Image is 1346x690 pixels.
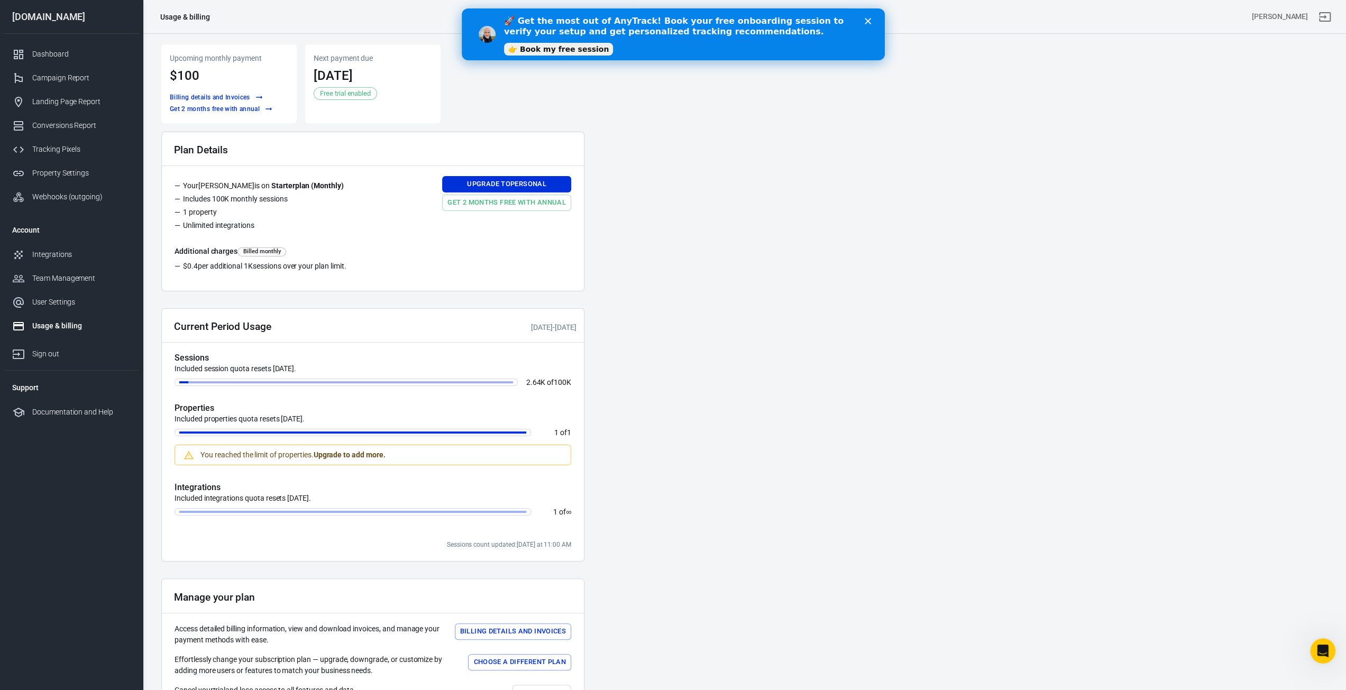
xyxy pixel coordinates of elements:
[314,450,386,459] strong: Upgrade to add more.
[554,428,558,437] span: 1
[316,88,374,99] span: Free trial enabled
[241,247,282,256] span: Billed monthly
[1312,4,1338,30] a: Sign out
[468,654,571,670] button: Choose a different plan
[531,323,553,332] time: 2025-09-29T12:55:40+02:00
[32,72,131,84] div: Campaign Report
[4,90,139,114] a: Landing Page Report
[271,181,344,190] strong: Starter plan ( Monthly )
[4,42,139,66] a: Dashboard
[539,429,571,436] p: of
[531,323,576,332] span: -
[539,508,571,516] p: of
[175,654,460,676] p: Effortlessly change your subscription plan — upgrade, downgrade, or customize by adding more user...
[553,508,557,516] span: 1
[442,176,571,192] a: Upgrade toPersonal
[175,246,571,256] h6: Additional charges
[4,12,139,22] div: [DOMAIN_NAME]
[32,297,131,308] div: User Settings
[314,53,432,64] p: Next payment due
[517,541,571,548] time: 2025-10-03T11:00:00+02:00
[167,104,275,115] a: Get 2 months free with annual
[4,290,139,314] a: User Settings
[175,220,352,233] li: Unlimited integrations
[200,449,386,461] div: You reached the limit of properties.
[170,68,199,83] span: $100
[175,261,571,274] li: per additional sessions over your plan limit.
[4,137,139,161] a: Tracking Pixels
[4,185,139,209] a: Webhooks (outgoing)
[526,378,546,387] span: 2.64K
[174,144,227,155] h2: Plan Details
[32,249,131,260] div: Integrations
[175,180,352,194] li: Your [PERSON_NAME] is on
[183,262,198,270] span: $0.4
[4,114,139,137] a: Conversions Report
[175,413,571,425] p: Included properties quota resets [DATE].
[555,323,576,332] time: 2025-10-13T13:10:47+02:00
[32,49,131,60] div: Dashboard
[160,12,210,22] div: Usage & billing
[442,195,571,211] a: Get 2 months free with annual
[4,161,139,185] a: Property Settings
[1252,11,1308,22] div: Account id: 45z0CwPV
[32,191,131,203] div: Webhooks (outgoing)
[170,53,288,64] p: Upcoming monthly payment
[175,353,571,363] h5: Sessions
[4,314,139,338] a: Usage & billing
[4,375,139,400] li: Support
[1310,638,1335,664] iframe: Intercom live chat
[32,407,131,418] div: Documentation and Help
[447,541,571,548] span: Sessions count updated:
[175,194,352,207] li: Includes 100K monthly sessions
[4,217,139,243] li: Account
[175,403,571,413] h5: Properties
[455,623,571,640] button: Billing details and Invoices
[32,144,131,155] div: Tracking Pixels
[567,428,571,437] span: 1
[32,348,131,360] div: Sign out
[175,207,352,220] li: 1 property
[554,378,571,387] span: 100K
[175,493,571,504] p: Included integrations quota resets [DATE].
[174,592,255,603] h2: Manage your plan
[32,273,131,284] div: Team Management
[4,243,139,266] a: Integrations
[314,68,353,83] time: 2025-10-13T13:10:47+02:00
[462,8,885,60] iframe: Intercom live chat banner
[4,266,139,290] a: Team Management
[566,508,571,516] span: ∞
[4,338,139,366] a: Sign out
[167,92,265,103] button: Billing details and Invoices
[32,120,131,131] div: Conversions Report
[175,482,571,493] h5: Integrations
[175,363,571,374] p: Included session quota resets [DATE].
[639,8,850,26] button: Find anything...⌘ + K
[174,321,271,332] h2: Current Period Usage
[175,623,446,646] p: Access detailed billing information, view and download invoices, and manage your payment methods ...
[32,320,131,332] div: Usage & billing
[526,379,571,386] p: of
[4,66,139,90] a: Campaign Report
[32,96,131,107] div: Landing Page Report
[32,168,131,179] div: Property Settings
[244,262,253,270] span: 1K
